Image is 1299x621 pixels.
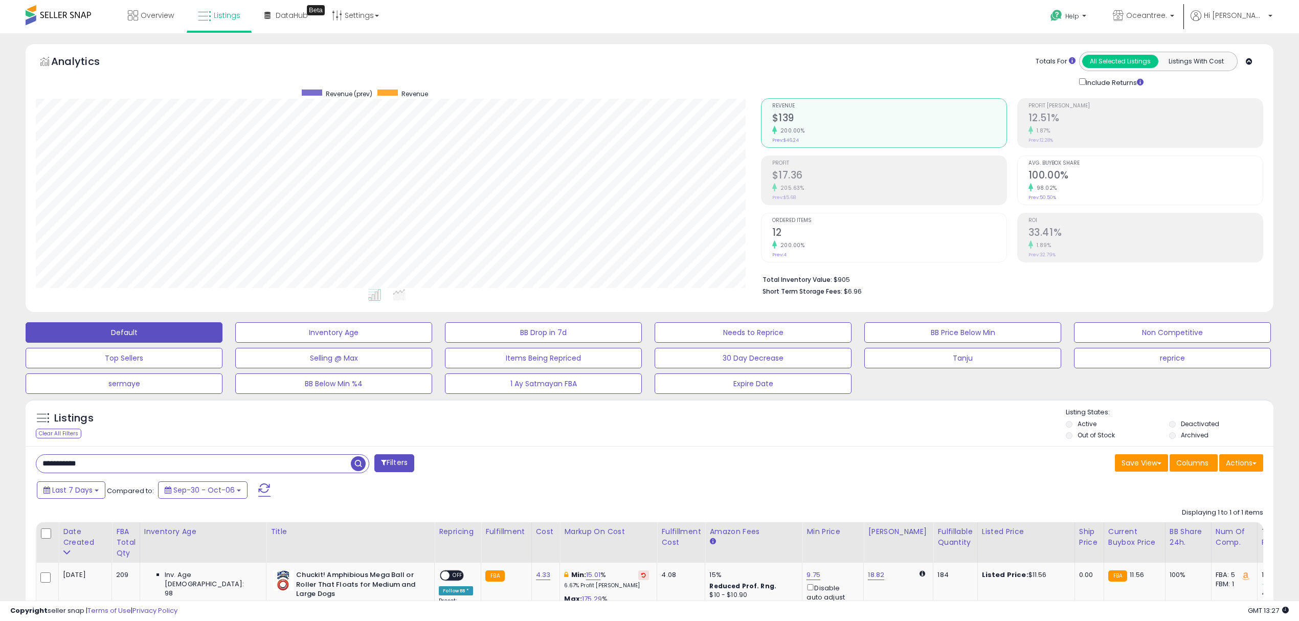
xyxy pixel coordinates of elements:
[326,90,372,98] span: Revenue (prev)
[273,570,294,591] img: 51mPQ+kilDS._SL40_.jpg
[1066,408,1273,417] p: Listing States:
[1158,55,1234,68] button: Listings With Cost
[1181,419,1219,428] label: Deactivated
[1082,55,1158,68] button: All Selected Listings
[772,103,1006,109] span: Revenue
[1219,454,1263,472] button: Actions
[1028,161,1263,166] span: Avg. Buybox Share
[763,287,842,296] b: Short Term Storage Fees:
[439,597,473,620] div: Preset:
[1216,526,1253,548] div: Num of Comp.
[485,570,504,582] small: FBA
[1108,526,1161,548] div: Current Buybox Price
[1170,570,1203,580] div: 100%
[1182,508,1263,518] div: Displaying 1 to 1 of 1 items
[560,522,657,563] th: The percentage added to the cost of goods (COGS) that forms the calculator for Min & Max prices.
[36,429,81,438] div: Clear All Filters
[1074,348,1271,368] button: reprice
[772,161,1006,166] span: Profit
[214,10,240,20] span: Listings
[868,570,884,580] a: 18.82
[661,570,697,580] div: 4.08
[165,570,258,589] span: Inv. Age [DEMOGRAPHIC_DATA]:
[445,348,642,368] button: Items Being Repriced
[1071,76,1156,88] div: Include Returns
[807,582,856,612] div: Disable auto adjust min
[1204,10,1265,20] span: Hi [PERSON_NAME]
[937,570,969,580] div: 184
[586,570,600,580] a: 15.01
[772,252,787,258] small: Prev: 4
[116,570,132,580] div: 209
[772,169,1006,183] h2: $17.36
[132,606,177,615] a: Privacy Policy
[564,570,649,589] div: %
[772,137,799,143] small: Prev: $46.24
[564,526,653,537] div: Markup on Cost
[709,570,794,580] div: 15%
[1028,103,1263,109] span: Profit [PERSON_NAME]
[772,194,796,201] small: Prev: $5.68
[1028,137,1053,143] small: Prev: 12.28%
[26,373,222,394] button: sermaye
[982,570,1028,580] b: Listed Price:
[564,594,649,613] div: %
[937,526,973,548] div: Fulfillable Quantity
[26,322,222,343] button: Default
[51,54,120,71] h5: Analytics
[1248,606,1289,615] span: 2025-10-14 13:27 GMT
[982,526,1070,537] div: Listed Price
[763,275,832,284] b: Total Inventory Value:
[1036,57,1076,66] div: Totals For
[141,10,174,20] span: Overview
[1078,419,1096,428] label: Active
[63,526,107,548] div: Date Created
[1126,10,1167,20] span: Oceantree.
[1028,194,1056,201] small: Prev: 50.50%
[116,526,136,559] div: FBA Total Qty
[661,526,701,548] div: Fulfillment Cost
[1176,458,1208,468] span: Columns
[445,373,642,394] button: 1 Ay Satmayan FBA
[235,348,432,368] button: Selling @ Max
[1042,2,1096,33] a: Help
[235,322,432,343] button: Inventory Age
[655,373,852,394] button: Expire Date
[772,227,1006,240] h2: 12
[772,218,1006,224] span: Ordered Items
[1079,526,1100,548] div: Ship Price
[54,411,94,426] h5: Listings
[1191,10,1272,33] a: Hi [PERSON_NAME]
[1170,526,1207,548] div: BB Share 24h.
[307,5,325,15] div: Tooltip anchor
[1078,431,1115,439] label: Out of Stock
[864,348,1061,368] button: Tanju
[772,112,1006,126] h2: $139
[1028,169,1263,183] h2: 100.00%
[1028,252,1056,258] small: Prev: 32.79%
[777,184,804,192] small: 205.63%
[10,606,177,616] div: seller snap | |
[864,322,1061,343] button: BB Price Below Min
[1262,526,1299,548] div: Total Rev.
[450,571,466,580] span: OFF
[1028,218,1263,224] span: ROI
[844,286,862,296] span: $6.96
[165,598,258,617] span: Inv. Age [DEMOGRAPHIC_DATA]:
[158,481,248,499] button: Sep-30 - Oct-06
[777,241,805,249] small: 200.00%
[571,570,587,580] b: Min:
[1115,454,1168,472] button: Save View
[655,348,852,368] button: 30 Day Decrease
[1181,431,1208,439] label: Archived
[807,526,859,537] div: Min Price
[709,537,715,546] small: Amazon Fees.
[1065,12,1079,20] span: Help
[536,570,551,580] a: 4.33
[439,526,477,537] div: Repricing
[1033,241,1051,249] small: 1.89%
[1216,580,1249,589] div: FBM: 1
[1108,570,1127,582] small: FBA
[807,570,820,580] a: 9.75
[709,582,776,590] b: Reduced Prof. Rng.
